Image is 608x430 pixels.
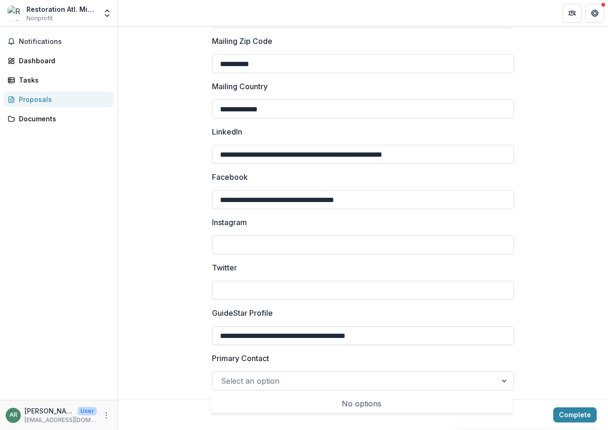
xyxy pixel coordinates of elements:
div: Restoration Atl. Mission Inc. [26,4,97,14]
button: More [101,410,112,421]
div: Tasks [19,75,106,85]
span: Notifications [19,38,110,46]
button: Complete [553,407,597,422]
p: GuideStar Profile [212,307,273,319]
div: Dashboard [19,56,106,66]
p: Twitter [212,262,237,273]
a: Proposals [4,92,114,107]
p: [PERSON_NAME] [25,406,74,416]
button: Open entity switcher [101,4,114,23]
span: Nonprofit [26,14,53,23]
p: Facebook [212,171,248,183]
button: Notifications [4,34,114,49]
button: Get Help [585,4,604,23]
div: Documents [19,114,106,124]
p: Mailing Zip Code [212,35,272,47]
p: [EMAIL_ADDRESS][DOMAIN_NAME] [25,416,97,424]
p: Mailing Country [212,81,268,92]
p: Primary Contact [212,353,269,364]
a: Dashboard [4,53,114,68]
a: Tasks [4,72,114,88]
p: Instagram [212,217,247,228]
button: Partners [563,4,582,23]
div: No options [212,394,511,413]
div: Select options list [211,394,513,413]
div: Proposals [19,94,106,104]
div: Alexandria Richard [9,412,17,418]
img: Restoration Atl. Mission Inc. [8,6,23,21]
p: LinkedIn [212,126,242,137]
p: User [77,407,97,415]
a: Documents [4,111,114,126]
